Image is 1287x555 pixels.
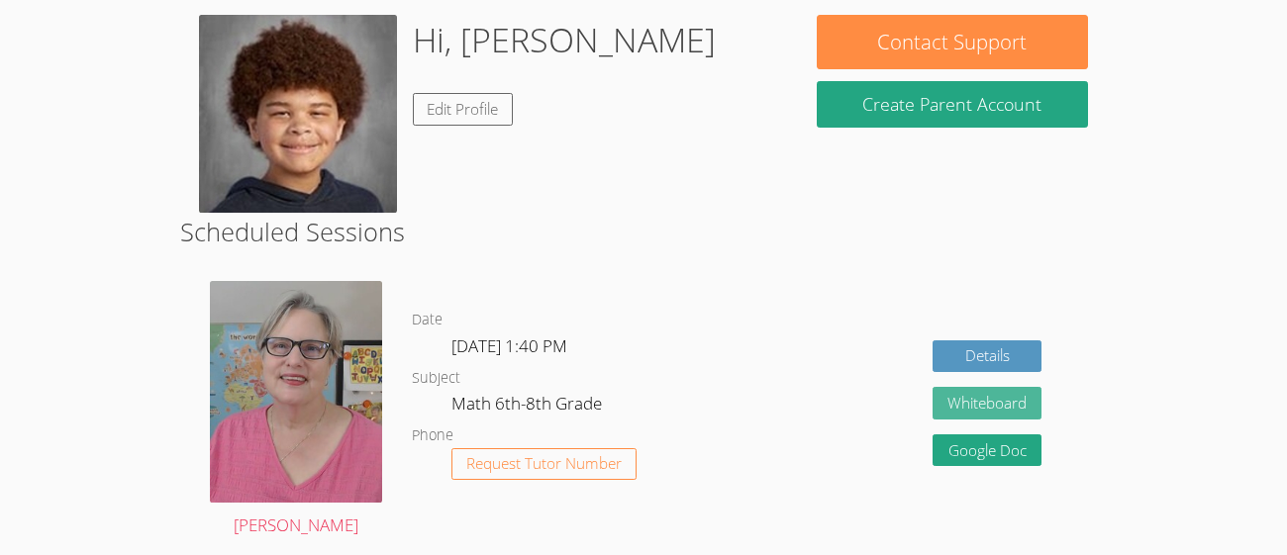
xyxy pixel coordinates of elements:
a: [PERSON_NAME] [210,281,382,540]
button: Request Tutor Number [451,448,637,481]
button: Whiteboard [933,387,1041,419]
a: Details [933,340,1041,373]
a: Google Doc [933,434,1041,467]
a: Edit Profile [413,93,514,126]
button: Contact Support [817,15,1089,69]
img: picture-3cc64df5dac22d7a31c6b6676cbcffb1_68b0d0f8dd478.jpg [199,15,397,213]
dd: Math 6th-8th Grade [451,390,606,423]
dt: Date [412,308,443,332]
h1: Hi, [PERSON_NAME] [413,15,716,65]
dt: Phone [412,423,453,448]
h2: Scheduled Sessions [180,213,1107,250]
span: Request Tutor Number [466,456,622,471]
button: Create Parent Account [817,81,1089,128]
dt: Subject [412,366,460,391]
span: [DATE] 1:40 PM [451,334,567,357]
img: avatar.png [210,281,382,503]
